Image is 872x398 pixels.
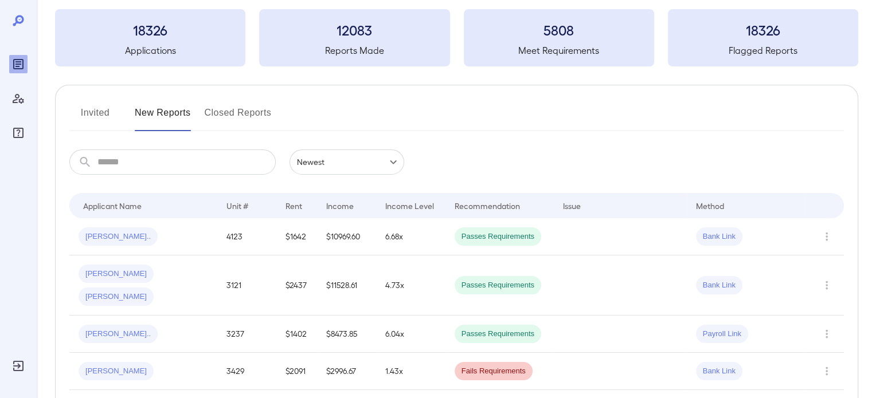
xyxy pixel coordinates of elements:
h3: 5808 [464,21,654,39]
div: Recommendation [455,199,520,212]
h5: Meet Requirements [464,44,654,57]
td: 1.43x [376,353,445,390]
td: $1642 [276,218,317,255]
div: Method [696,199,724,212]
span: Passes Requirements [455,231,541,242]
td: $2996.67 [317,353,376,390]
span: [PERSON_NAME] [79,269,154,279]
h3: 18326 [668,21,858,39]
button: Row Actions [818,362,836,380]
div: Income [326,199,354,212]
span: [PERSON_NAME].. [79,329,158,340]
td: $8473.85 [317,316,376,353]
span: Fails Requirements [455,366,533,377]
td: $2091 [276,353,317,390]
td: $10969.60 [317,218,376,255]
td: $11528.61 [317,255,376,316]
div: Applicant Name [83,199,142,212]
div: Newest [290,149,404,175]
button: New Reports [135,104,191,131]
td: 3237 [217,316,276,353]
span: [PERSON_NAME] [79,366,154,377]
button: Row Actions [818,227,836,246]
button: Closed Reports [205,104,272,131]
h5: Flagged Reports [668,44,858,57]
td: 3121 [217,255,276,316]
button: Row Actions [818,276,836,294]
td: 4123 [217,218,276,255]
td: 6.68x [376,218,445,255]
summary: 18326Applications12083Reports Made5808Meet Requirements18326Flagged Reports [55,9,858,66]
span: Payroll Link [696,329,748,340]
div: Unit # [226,199,248,212]
h5: Applications [55,44,245,57]
span: Passes Requirements [455,280,541,291]
td: 6.04x [376,316,445,353]
span: Bank Link [696,280,742,291]
div: FAQ [9,124,28,142]
td: 4.73x [376,255,445,316]
span: [PERSON_NAME].. [79,231,158,242]
span: [PERSON_NAME] [79,291,154,302]
div: Income Level [385,199,434,212]
h3: 12083 [259,21,449,39]
td: 3429 [217,353,276,390]
div: Manage Users [9,89,28,108]
div: Log Out [9,357,28,375]
h3: 18326 [55,21,245,39]
div: Reports [9,55,28,73]
td: $2437 [276,255,317,316]
td: $1402 [276,316,317,353]
span: Passes Requirements [455,329,541,340]
button: Invited [69,104,121,131]
div: Rent [286,199,304,212]
span: Bank Link [696,231,742,242]
span: Bank Link [696,366,742,377]
button: Row Actions [818,325,836,343]
h5: Reports Made [259,44,449,57]
div: Issue [563,199,581,212]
